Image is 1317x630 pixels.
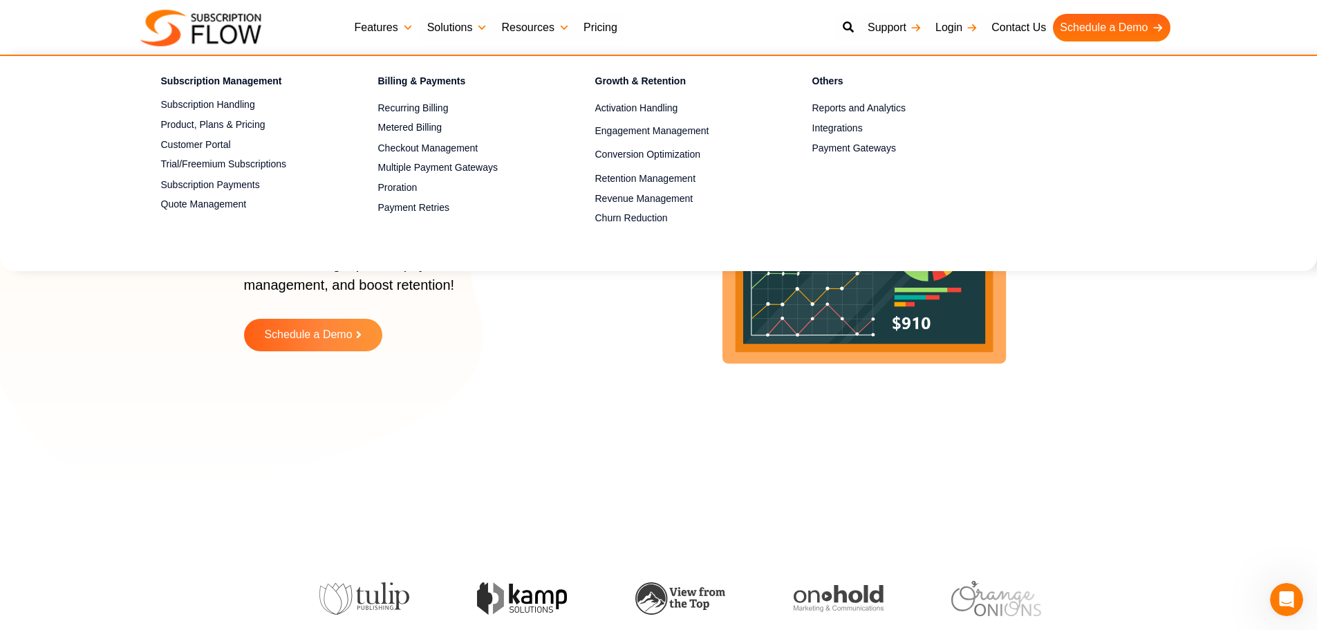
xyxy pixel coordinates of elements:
img: orange-onions [947,581,1037,616]
a: Subscription Payments [161,176,330,193]
h4: Billing & Payments [378,73,547,93]
a: Revenue Management [595,190,764,207]
a: Integrations [812,120,981,136]
img: tulip-publishing [315,582,404,615]
h4: Subscription Management [161,73,330,93]
a: Trial/Freemium Subscriptions [161,156,330,173]
span: Checkout Management [378,141,478,156]
span: Schedule a Demo [264,329,352,341]
span: Product, Plans & Pricing [161,118,265,132]
a: Subscription Handling [161,97,330,113]
img: kamp-solution [473,582,563,615]
a: Schedule a Demo [244,319,382,351]
a: Activation Handling [595,100,764,117]
span: Churn Reduction [595,211,668,225]
a: Customer Portal [161,136,330,153]
img: view-from-the-top [631,582,721,615]
a: Schedule a Demo [1053,14,1170,41]
a: Login [928,14,984,41]
a: Support [861,14,928,41]
img: onhold-marketing [789,585,879,613]
span: Payment Retries [378,201,449,215]
a: Quote Management [161,196,330,213]
span: Recurring Billing [378,101,449,115]
a: Resources [494,14,576,41]
a: Reports and Analytics [812,100,981,117]
a: Solutions [420,14,495,41]
a: Checkout Management [378,140,547,156]
a: Pricing [577,14,624,41]
img: Subscriptionflow [140,10,261,46]
a: Payment Retries [378,200,547,216]
span: Revenue Management [595,192,693,206]
a: Churn Reduction [595,210,764,227]
a: Proration [378,180,547,196]
a: Multiple Payment Gateways [378,160,547,176]
a: Conversion Optimization [595,147,764,163]
a: Features [348,14,420,41]
span: Integrations [812,121,863,136]
span: Reports and Analytics [812,101,906,115]
h4: Growth & Retention [595,73,764,93]
span: Retention Management [595,172,696,186]
a: Payment Gateways [812,140,981,156]
a: Product, Plans & Pricing [161,116,330,133]
iframe: Intercom live chat [1270,583,1303,616]
span: Subscription Payments [161,178,260,192]
a: Engagement Management [595,123,764,140]
span: Payment Gateways [812,141,896,156]
h4: Others [812,73,981,93]
a: Contact Us [984,14,1053,41]
span: Customer Portal [161,138,231,152]
a: Metered Billing [378,120,547,136]
a: Recurring Billing [378,100,547,117]
a: Retention Management [595,170,764,187]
